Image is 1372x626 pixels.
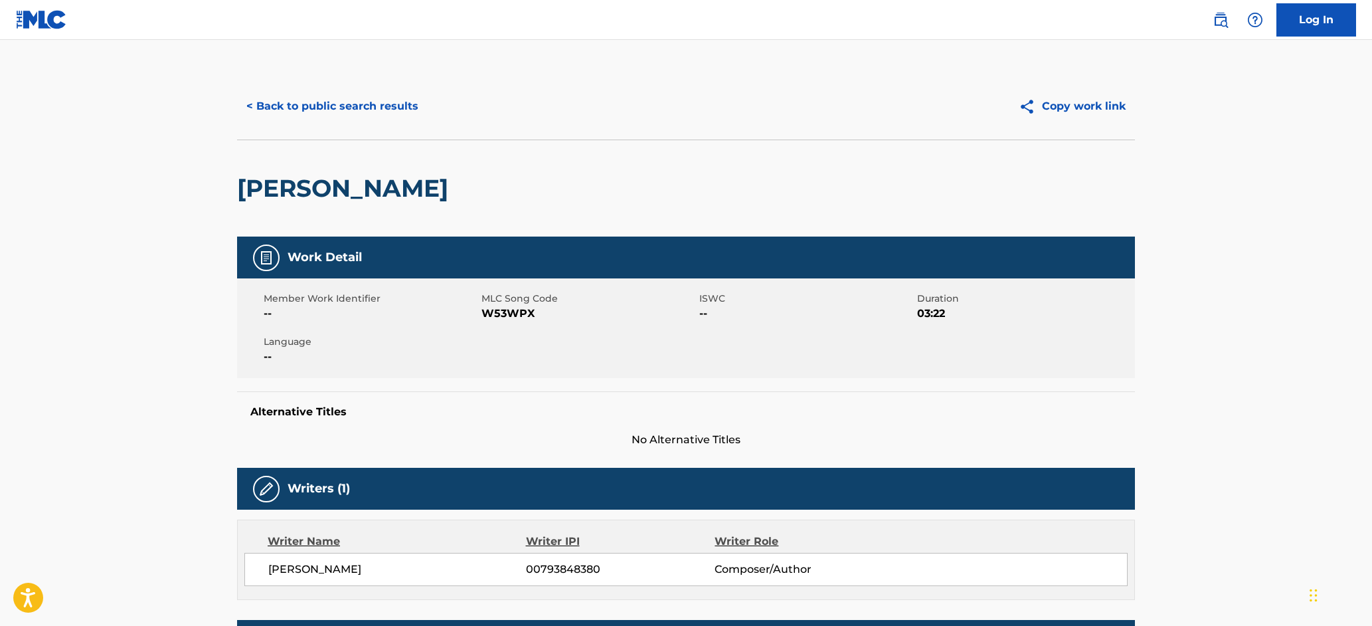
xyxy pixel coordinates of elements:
[699,306,914,322] span: --
[917,292,1132,306] span: Duration
[1276,3,1356,37] a: Log In
[1242,7,1268,33] div: Help
[699,292,914,306] span: ISWC
[1306,562,1372,626] iframe: Chat Widget
[481,292,696,306] span: MLC Song Code
[264,292,478,306] span: Member Work Identifier
[258,481,274,497] img: Writers
[917,306,1132,322] span: 03:22
[481,306,696,322] span: W53WPX
[250,405,1122,419] h5: Alternative Titles
[288,481,350,496] h5: Writers (1)
[526,562,715,577] span: 00793848380
[237,173,455,203] h2: [PERSON_NAME]
[1310,575,1318,615] div: Drag
[1019,98,1042,115] img: Copy work link
[237,90,428,123] button: < Back to public search results
[1009,90,1135,123] button: Copy work link
[715,562,887,577] span: Composer/Author
[268,562,526,577] span: [PERSON_NAME]
[1207,7,1234,33] a: Public Search
[237,432,1135,448] span: No Alternative Titles
[715,534,887,550] div: Writer Role
[1213,12,1229,28] img: search
[264,306,478,322] span: --
[264,335,478,349] span: Language
[526,534,715,550] div: Writer IPI
[258,250,274,266] img: Work Detail
[264,349,478,365] span: --
[1247,12,1263,28] img: help
[288,250,362,265] h5: Work Detail
[16,10,67,29] img: MLC Logo
[268,534,526,550] div: Writer Name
